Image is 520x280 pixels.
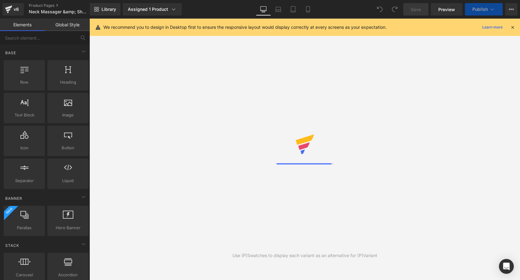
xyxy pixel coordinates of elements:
a: Desktop [256,3,271,15]
p: We recommend you to design in Desktop first to ensure the responsive layout would display correct... [103,24,387,31]
span: Carousel [6,272,43,278]
span: Preview [438,6,455,13]
div: v6 [12,5,20,13]
div: Use (P)Swatches to display each variant as an alternative for (P)Variant [232,252,377,259]
span: Hero Banner [49,225,87,231]
button: Publish [465,3,503,15]
a: Learn more [480,24,505,31]
a: Preview [431,3,462,15]
span: Banner [5,195,23,201]
span: Save [411,6,421,13]
button: Redo [388,3,401,15]
span: Button [49,145,87,151]
div: Open Intercom Messenger [499,259,514,274]
span: Liquid [49,177,87,184]
a: Tablet [286,3,301,15]
span: Text Block [6,112,43,118]
span: Base [5,50,17,56]
span: Parallax [6,225,43,231]
span: Row [6,79,43,85]
span: Image [49,112,87,118]
a: Product Pages [29,3,100,8]
a: Laptop [271,3,286,15]
div: Assigned 1 Product [128,6,177,12]
span: Icon [6,145,43,151]
span: Accordion [49,272,87,278]
button: Undo [374,3,386,15]
button: More [505,3,518,15]
a: New Library [90,3,120,15]
span: Library [102,7,116,12]
a: Global Style [45,19,90,31]
span: Publish [472,7,488,12]
a: Mobile [301,3,315,15]
span: Neck Massager &amp; Shoulder [MEDICAL_DATA] with Hand Action for Pain Relief &amp; [MEDICAL_DATA]... [29,9,88,14]
a: v6 [2,3,24,15]
span: Separator [6,177,43,184]
span: Heading [49,79,87,85]
span: Stack [5,243,20,248]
